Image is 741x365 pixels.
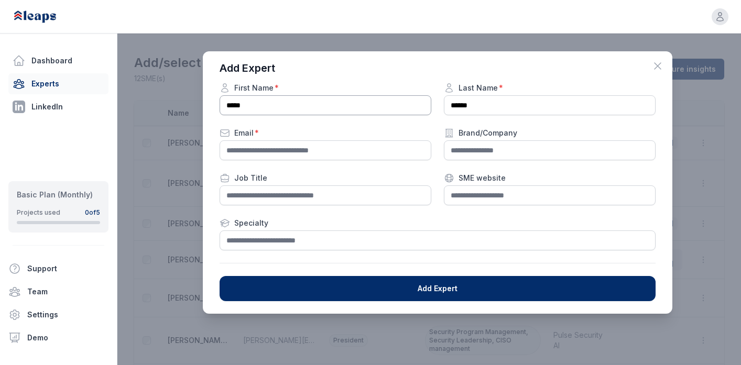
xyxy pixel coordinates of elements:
label: Brand/Company [444,128,656,138]
h2: Add Expert [220,62,656,74]
a: Demo [4,327,113,348]
button: Add Expert [220,276,656,301]
label: First Name [220,83,431,93]
a: Team [4,281,113,302]
div: 0 of 5 [85,208,100,217]
a: LinkedIn [8,96,108,117]
label: Job Title [220,173,431,183]
img: Leaps [13,5,80,28]
button: Support [4,258,104,279]
label: Email [220,128,431,138]
label: Specialty [220,218,656,228]
div: Projects used [17,208,60,217]
div: Basic Plan (Monthly) [17,190,100,200]
a: Settings [4,304,113,325]
a: Experts [8,73,108,94]
label: Last Name [444,83,656,93]
label: SME website [444,173,656,183]
a: Dashboard [8,50,108,71]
